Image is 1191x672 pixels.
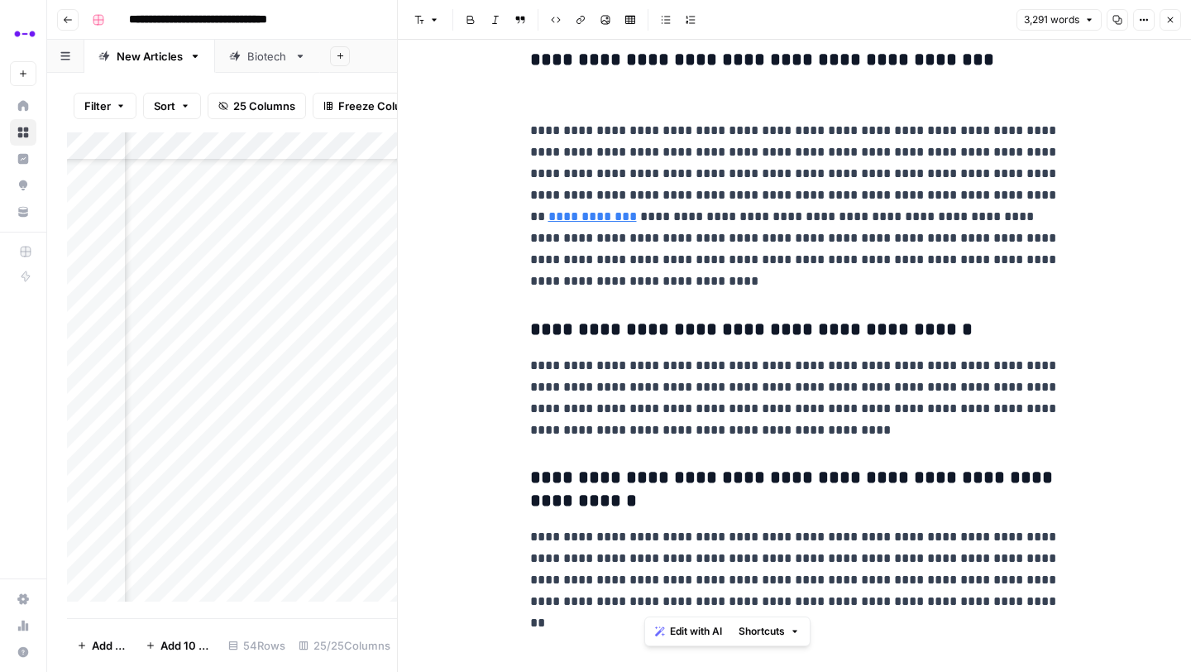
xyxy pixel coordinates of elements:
[648,621,729,642] button: Edit with AI
[338,98,423,114] span: Freeze Columns
[10,19,40,49] img: Abacum Logo
[10,586,36,612] a: Settings
[670,624,722,639] span: Edit with AI
[10,119,36,146] a: Browse
[117,48,183,65] div: New Articles
[215,40,320,73] a: Biotech
[10,146,36,172] a: Insights
[10,93,36,119] a: Home
[67,632,136,659] button: Add Row
[160,637,212,654] span: Add 10 Rows
[84,98,111,114] span: Filter
[208,93,306,119] button: 25 Columns
[222,632,292,659] div: 54 Rows
[233,98,295,114] span: 25 Columns
[313,93,434,119] button: Freeze Columns
[10,172,36,199] a: Opportunities
[84,40,215,73] a: New Articles
[10,199,36,225] a: Your Data
[10,612,36,639] a: Usage
[247,48,288,65] div: Biotech
[143,93,201,119] button: Sort
[732,621,806,642] button: Shortcuts
[1024,12,1079,27] span: 3,291 words
[292,632,397,659] div: 25/25 Columns
[154,98,175,114] span: Sort
[74,93,136,119] button: Filter
[10,639,36,665] button: Help + Support
[1016,9,1102,31] button: 3,291 words
[10,13,36,55] button: Workspace: Abacum
[739,624,785,639] span: Shortcuts
[92,637,126,654] span: Add Row
[136,632,222,659] button: Add 10 Rows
